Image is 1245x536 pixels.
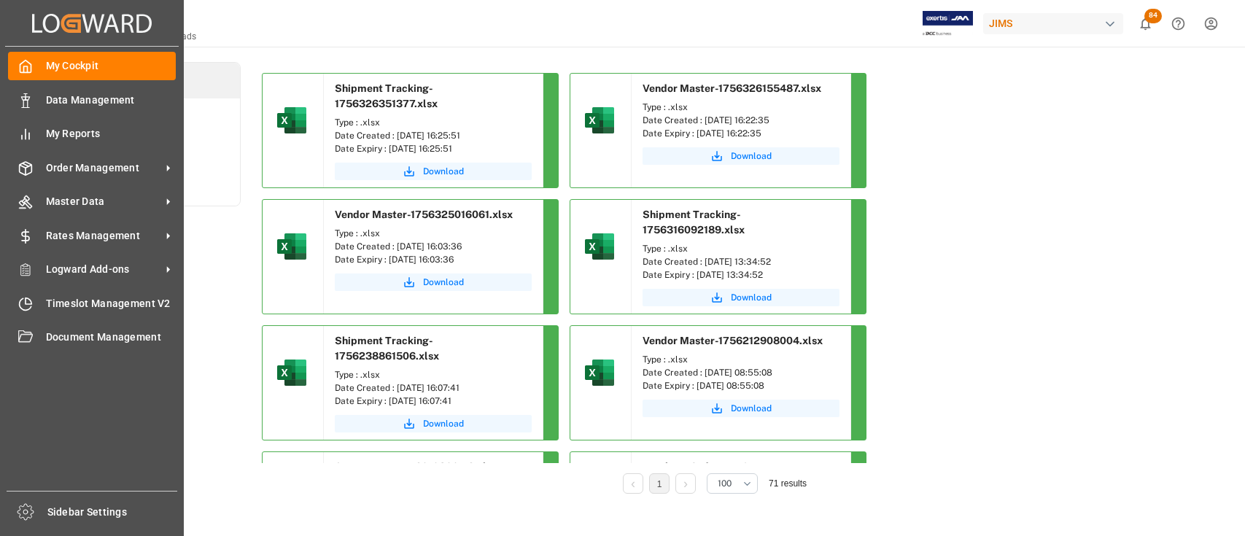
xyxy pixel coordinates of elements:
button: Help Center [1162,7,1195,40]
div: Type : .xlsx [335,116,532,129]
span: Vendor Master-1756325016061.xlsx [335,209,513,220]
li: Previous Page [623,473,643,494]
div: Type : .xlsx [643,353,839,366]
div: Date Created : [DATE] 16:03:36 [335,240,532,253]
div: Type : .xlsx [643,242,839,255]
a: 1 [657,479,662,489]
button: JIMS [983,9,1129,37]
img: Exertis%20JAM%20-%20Email%20Logo.jpg_1722504956.jpg [923,11,973,36]
a: Data Management [8,85,176,114]
button: Download [643,400,839,417]
li: Next Page [675,473,696,494]
li: 1 [649,473,670,494]
span: Download [423,276,464,289]
div: Date Created : [DATE] 16:22:35 [643,114,839,127]
span: My Reports [46,126,177,141]
span: Order Management [46,160,161,176]
span: Sidebar Settings [47,505,178,520]
a: My Reports [8,120,176,148]
a: My Cockpit [8,52,176,80]
div: Date Expiry : [DATE] 08:55:08 [643,379,839,392]
span: Download [731,149,772,163]
div: Type : .xlsx [643,101,839,114]
span: Download [423,417,464,430]
img: microsoft-excel-2019--v1.png [582,229,617,264]
span: Shipment Tracking-1756326351377.xlsx [335,82,438,109]
button: Download [643,147,839,165]
span: Logward Add-ons [46,262,161,277]
div: Date Expiry : [DATE] 16:22:35 [643,127,839,140]
span: Download [423,165,464,178]
span: 84 [1144,9,1162,23]
button: Download [643,289,839,306]
div: Date Expiry : [DATE] 16:03:36 [335,253,532,266]
img: microsoft-excel-2019--v1.png [582,355,617,390]
span: Purchase Order Line Item-1756212866444.xlsx [643,461,771,488]
span: Document Management [46,330,177,345]
span: My Cockpit [46,58,177,74]
div: Type : .xlsx [335,368,532,381]
div: Date Expiry : [DATE] 16:07:41 [335,395,532,408]
img: microsoft-excel-2019--v1.png [582,103,617,138]
a: Timeslot Management V2 [8,289,176,317]
span: Rates Management [46,228,161,244]
span: Vendor Master-1756326155487.xlsx [643,82,821,94]
img: microsoft-excel-2019--v1.png [274,229,309,264]
div: Date Created : [DATE] 16:07:41 [335,381,532,395]
div: Date Expiry : [DATE] 13:34:52 [643,268,839,281]
span: SKU Master-1756212899116.xlsx [335,461,497,473]
span: Timeslot Management V2 [46,296,177,311]
span: 100 [718,477,732,490]
button: Download [335,273,532,291]
span: Vendor Master-1756212908004.xlsx [643,335,823,346]
span: Download [731,402,772,415]
div: JIMS [983,13,1123,34]
div: Date Expiry : [DATE] 16:25:51 [335,142,532,155]
div: Date Created : [DATE] 13:34:52 [643,255,839,268]
img: microsoft-excel-2019--v1.png [274,355,309,390]
button: Download [335,415,532,432]
span: Data Management [46,93,177,108]
span: Download [731,291,772,304]
img: microsoft-excel-2019--v1.png [274,103,309,138]
span: Shipment Tracking-1756238861506.xlsx [335,335,439,362]
a: Document Management [8,323,176,351]
span: Master Data [46,194,161,209]
button: open menu [707,473,758,494]
div: Date Created : [DATE] 16:25:51 [335,129,532,142]
span: 71 results [769,478,807,489]
span: Shipment Tracking-1756316092189.xlsx [643,209,745,236]
div: Type : .xlsx [335,227,532,240]
button: show 84 new notifications [1129,7,1162,40]
div: Date Created : [DATE] 08:55:08 [643,366,839,379]
button: Download [335,163,532,180]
